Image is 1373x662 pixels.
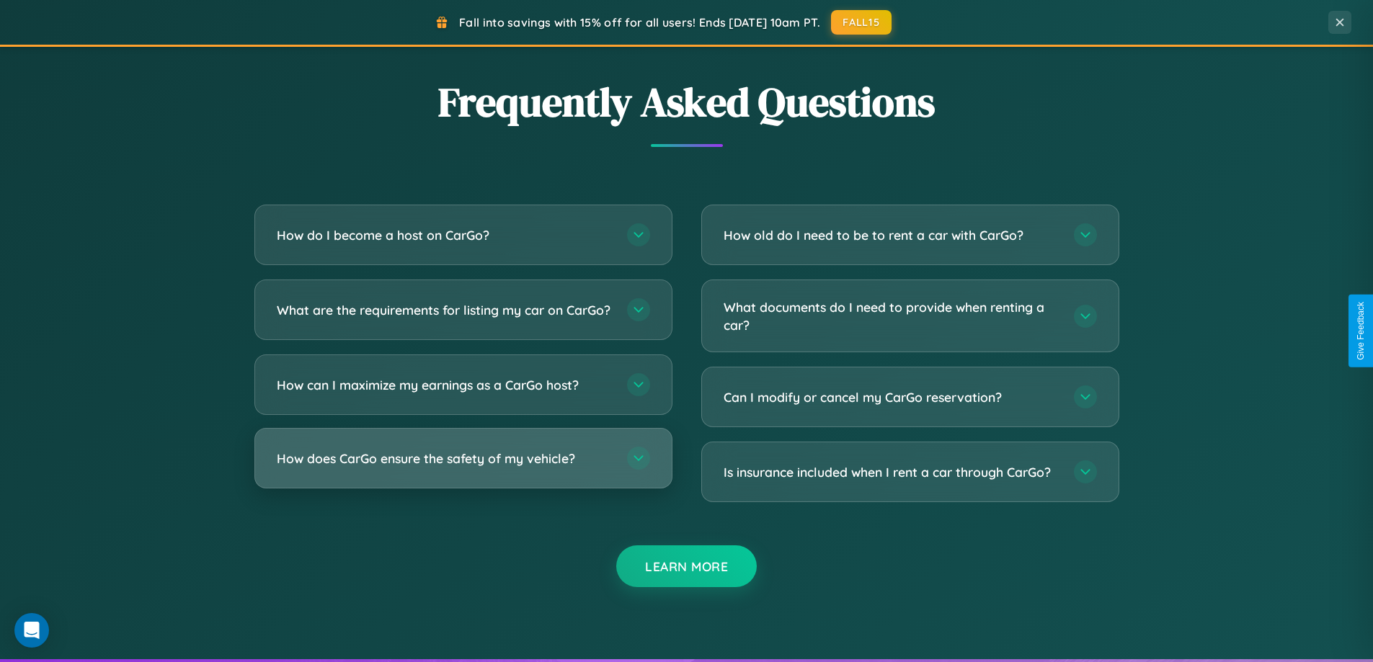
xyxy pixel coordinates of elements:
[277,226,613,244] h3: How do I become a host on CarGo?
[277,376,613,394] h3: How can I maximize my earnings as a CarGo host?
[724,463,1059,481] h3: Is insurance included when I rent a car through CarGo?
[724,388,1059,406] h3: Can I modify or cancel my CarGo reservation?
[459,15,820,30] span: Fall into savings with 15% off for all users! Ends [DATE] 10am PT.
[616,545,757,587] button: Learn More
[277,301,613,319] h3: What are the requirements for listing my car on CarGo?
[1356,302,1366,360] div: Give Feedback
[277,449,613,468] h3: How does CarGo ensure the safety of my vehicle?
[724,298,1059,334] h3: What documents do I need to provide when renting a car?
[14,613,49,648] div: Open Intercom Messenger
[724,226,1059,244] h3: How old do I need to be to rent a car with CarGo?
[254,74,1119,130] h2: Frequently Asked Questions
[831,10,892,35] button: FALL15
